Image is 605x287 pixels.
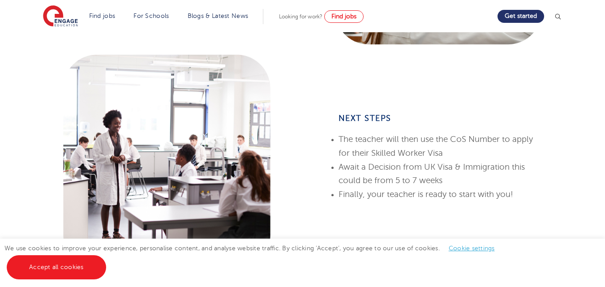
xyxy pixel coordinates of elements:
img: Engage Education [43,5,78,28]
a: Blogs & Latest News [188,13,249,19]
a: Find jobs [324,10,364,23]
a: Get started [498,10,544,23]
span: Await a Decision from UK Visa & Immigration this could be from 5 to 7 weeks [339,163,525,185]
span: Finally, your teacher is ready to start with you! [339,190,513,199]
span: next Steps [339,114,391,123]
span: We use cookies to improve your experience, personalise content, and analyse website traffic. By c... [4,245,504,270]
a: Find jobs [89,13,116,19]
span: Looking for work? [279,13,322,20]
span: Find jobs [331,13,356,20]
a: For Schools [133,13,169,19]
a: Cookie settings [449,245,495,252]
a: Accept all cookies [7,255,106,279]
span: The teacher will then use the CoS Number to apply for their Skilled Worker Visa [339,135,533,158]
